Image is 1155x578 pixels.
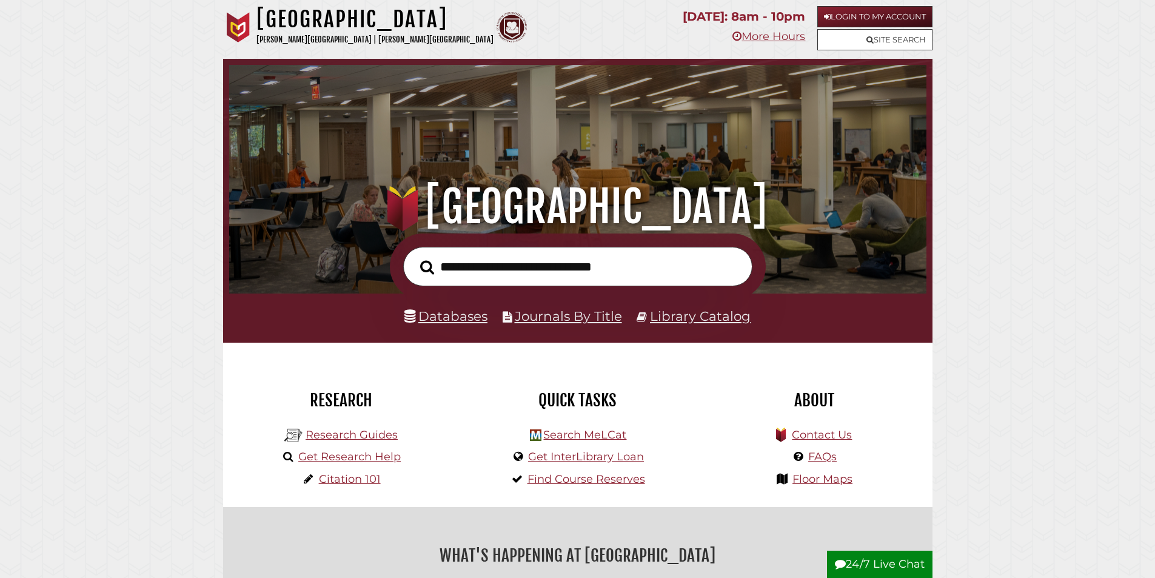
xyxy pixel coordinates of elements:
p: [PERSON_NAME][GEOGRAPHIC_DATA] | [PERSON_NAME][GEOGRAPHIC_DATA] [256,33,494,47]
a: Library Catalog [650,308,751,324]
p: [DATE]: 8am - 10pm [683,6,805,27]
a: FAQs [808,450,837,463]
a: Contact Us [792,428,852,442]
img: Hekman Library Logo [284,426,303,445]
h2: About [705,390,923,411]
a: Get InterLibrary Loan [528,450,644,463]
img: Calvin University [223,12,253,42]
a: Get Research Help [298,450,401,463]
a: Databases [404,308,487,324]
i: Search [420,260,434,275]
a: Citation 101 [319,472,381,486]
h2: Quick Tasks [469,390,687,411]
img: Hekman Library Logo [530,429,541,441]
h1: [GEOGRAPHIC_DATA] [246,180,909,234]
h2: Research [232,390,450,411]
a: Journals By Title [515,308,622,324]
a: Floor Maps [792,472,852,486]
a: Find Course Reserves [527,472,645,486]
img: Calvin Theological Seminary [497,12,527,42]
a: Site Search [817,29,932,50]
a: More Hours [732,30,805,43]
a: Login to My Account [817,6,932,27]
a: Search MeLCat [543,428,626,442]
h1: [GEOGRAPHIC_DATA] [256,6,494,33]
h2: What's Happening at [GEOGRAPHIC_DATA] [232,542,923,570]
button: Search [414,257,440,278]
a: Research Guides [306,428,398,442]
